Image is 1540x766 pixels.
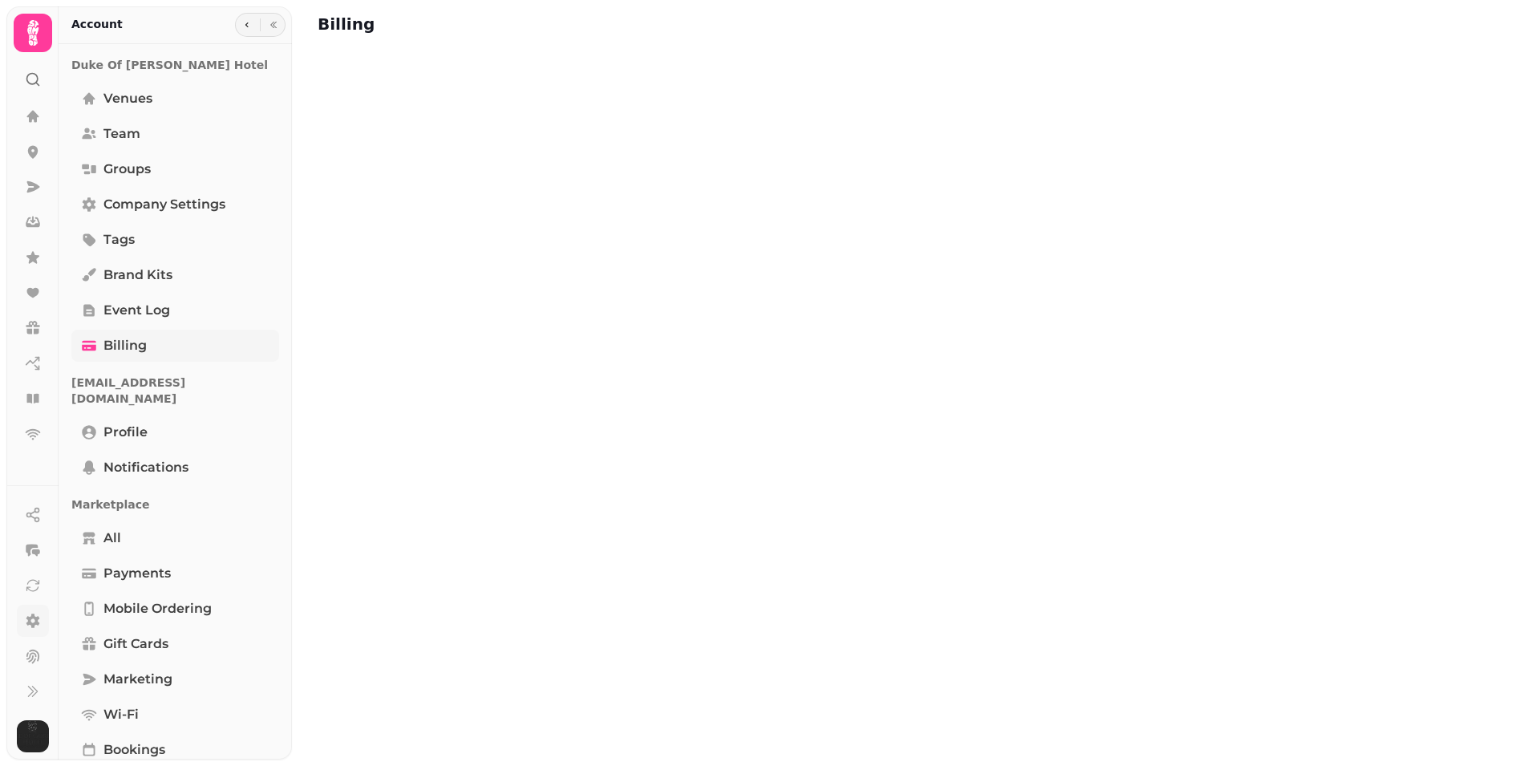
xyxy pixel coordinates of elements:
[14,720,52,752] button: User avatar
[103,670,172,689] span: Marketing
[71,259,279,291] a: Brand Kits
[71,416,279,448] a: Profile
[71,118,279,150] a: Team
[71,330,279,362] a: Billing
[71,490,279,519] p: Marketplace
[103,301,170,320] span: Event log
[71,734,279,766] a: Bookings
[103,564,171,583] span: Payments
[71,452,279,484] a: Notifications
[103,705,139,724] span: Wi-Fi
[71,593,279,625] a: Mobile ordering
[103,230,135,249] span: Tags
[71,699,279,731] a: Wi-Fi
[71,153,279,185] a: Groups
[17,720,49,752] img: User avatar
[318,13,626,35] h2: Billing
[103,599,212,618] span: Mobile ordering
[71,16,123,32] h2: Account
[103,458,188,477] span: Notifications
[71,368,279,413] p: [EMAIL_ADDRESS][DOMAIN_NAME]
[103,124,140,144] span: Team
[103,195,225,214] span: Company settings
[103,634,168,654] span: Gift cards
[71,224,279,256] a: Tags
[71,51,279,79] p: Duke Of [PERSON_NAME] Hotel
[71,557,279,590] a: Payments
[103,160,151,179] span: Groups
[103,740,165,760] span: Bookings
[71,522,279,554] a: All
[103,265,172,285] span: Brand Kits
[103,336,147,355] span: Billing
[103,423,148,442] span: Profile
[103,89,152,108] span: Venues
[71,83,279,115] a: Venues
[71,188,279,221] a: Company settings
[103,529,121,548] span: All
[71,294,279,326] a: Event log
[71,663,279,695] a: Marketing
[71,628,279,660] a: Gift cards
